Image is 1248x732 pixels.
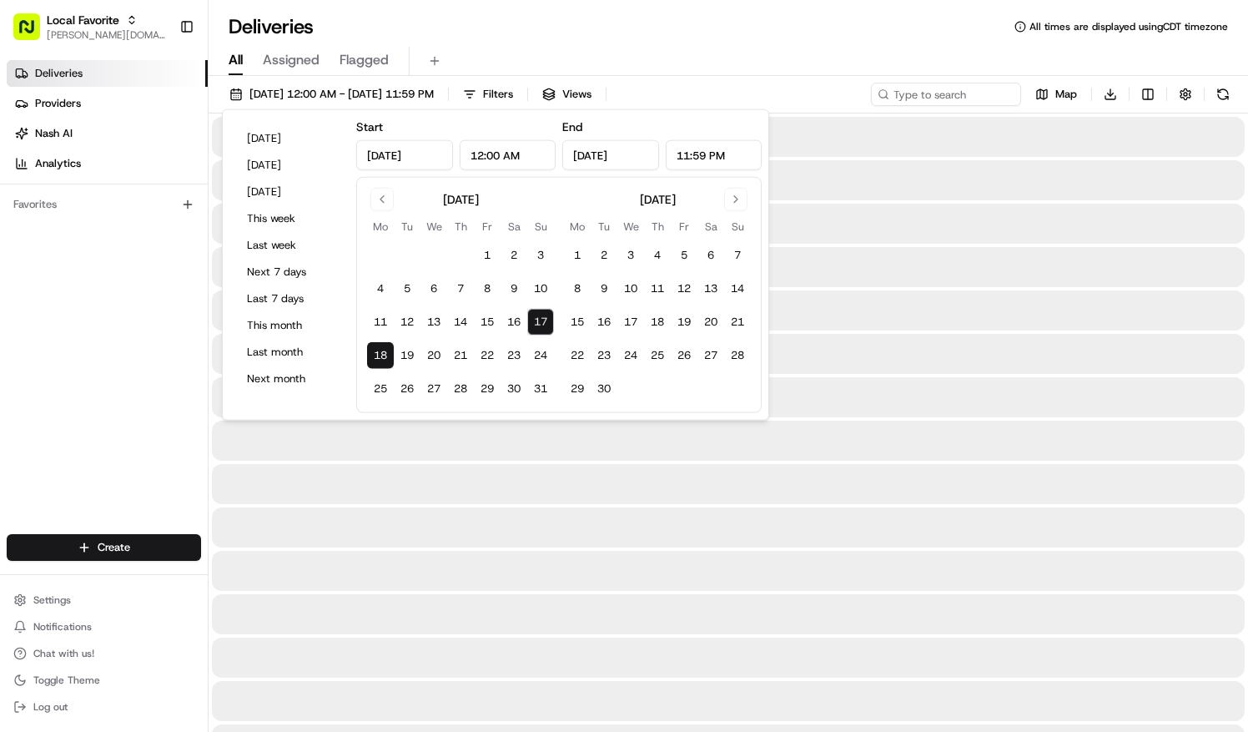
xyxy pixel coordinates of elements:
[35,96,81,111] span: Providers
[724,188,747,211] button: Go to next month
[367,309,394,336] button: 11
[501,309,527,336] button: 16
[229,50,243,70] span: All
[474,342,501,369] button: 22
[229,13,314,40] h1: Deliveries
[591,275,617,302] button: 9
[527,309,554,336] button: 17
[118,281,202,295] a: Powered byPylon
[7,120,208,147] a: Nash AI
[501,376,527,402] button: 30
[35,156,81,171] span: Analytics
[617,242,644,269] button: 3
[239,314,340,337] button: This month
[724,242,751,269] button: 7
[501,342,527,369] button: 23
[239,287,340,310] button: Last 7 days
[284,164,304,184] button: Start new chat
[617,342,644,369] button: 24
[43,107,275,124] input: Clear
[7,60,208,87] a: Deliveries
[564,242,591,269] button: 1
[671,218,697,235] th: Friday
[591,218,617,235] th: Tuesday
[564,342,591,369] button: 22
[239,367,340,391] button: Next month
[239,234,340,257] button: Last week
[447,218,474,235] th: Thursday
[7,642,201,665] button: Chat with us!
[527,342,554,369] button: 24
[671,342,697,369] button: 26
[644,218,671,235] th: Thursday
[474,309,501,336] button: 15
[98,540,130,555] span: Create
[420,218,447,235] th: Wednesday
[166,282,202,295] span: Pylon
[697,275,724,302] button: 13
[1055,87,1077,102] span: Map
[474,242,501,269] button: 1
[447,309,474,336] button: 14
[367,275,394,302] button: 4
[420,275,447,302] button: 6
[394,309,420,336] button: 12
[447,376,474,402] button: 28
[420,376,447,402] button: 27
[474,376,501,402] button: 29
[671,242,697,269] button: 5
[239,260,340,284] button: Next 7 days
[474,275,501,302] button: 8
[47,28,166,42] button: [PERSON_NAME][DOMAIN_NAME][EMAIL_ADDRESS][PERSON_NAME][DOMAIN_NAME]
[7,90,208,117] a: Providers
[443,191,479,208] div: [DATE]
[7,191,201,218] div: Favorites
[447,275,474,302] button: 7
[7,695,201,719] button: Log out
[367,342,394,369] button: 18
[239,127,340,150] button: [DATE]
[370,188,394,211] button: Go to previous month
[644,342,671,369] button: 25
[527,242,554,269] button: 3
[7,150,208,177] a: Analytics
[697,218,724,235] th: Saturday
[871,83,1021,106] input: Type to search
[47,12,119,28] button: Local Favorite
[562,140,659,170] input: Date
[501,218,527,235] th: Saturday
[17,66,304,93] p: Welcome 👋
[697,242,724,269] button: 6
[501,275,527,302] button: 9
[644,242,671,269] button: 4
[239,207,340,230] button: This week
[697,309,724,336] button: 20
[666,140,762,170] input: Time
[239,154,340,177] button: [DATE]
[420,342,447,369] button: 20
[222,83,441,106] button: [DATE] 12:00 AM - [DATE] 11:59 PM
[10,235,134,265] a: 📗Knowledge Base
[394,218,420,235] th: Tuesday
[644,275,671,302] button: 11
[562,119,582,134] label: End
[564,275,591,302] button: 8
[474,218,501,235] th: Friday
[640,191,676,208] div: [DATE]
[33,647,94,660] span: Chat with us!
[239,180,340,204] button: [DATE]
[394,275,420,302] button: 5
[617,275,644,302] button: 10
[33,674,100,687] span: Toggle Theme
[724,342,751,369] button: 28
[1028,83,1084,106] button: Map
[33,700,68,714] span: Log out
[356,140,453,170] input: Date
[1211,83,1235,106] button: Refresh
[724,309,751,336] button: 21
[644,309,671,336] button: 18
[420,309,447,336] button: 13
[724,275,751,302] button: 14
